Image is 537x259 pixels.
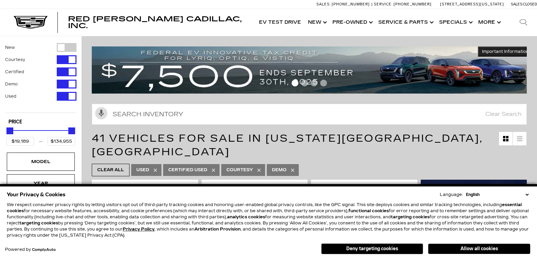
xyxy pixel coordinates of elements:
a: Pre-Owned [329,9,375,36]
a: EV Test Drive [256,9,305,36]
span: Go to slide 2 [301,80,308,86]
div: ModelModel [7,153,75,171]
button: Deny targeting cookies [321,243,423,254]
label: Used [5,93,16,100]
span: Used [136,166,149,174]
a: Service: [PHONE_NUMBER] [371,2,433,6]
div: Maximum Price [68,127,75,134]
a: Privacy Policy [123,227,155,232]
span: Go to slide 1 [292,80,298,86]
div: Powered by [5,247,56,252]
button: More [475,9,503,36]
a: Sales: [PHONE_NUMBER] [316,2,371,6]
img: Cadillac Dark Logo with Cadillac White Text [14,16,48,29]
div: Filter by Vehicle Type [5,43,76,113]
img: vrp-tax-ending-august-version [92,46,533,94]
span: [PHONE_NUMBER] [332,2,370,6]
strong: functional cookies [348,208,389,213]
a: Specials [436,9,475,36]
a: Service & Parts [375,9,436,36]
span: Go to slide 3 [311,80,317,86]
span: Closed [523,2,537,6]
span: Demo [272,166,287,174]
div: Minimum Price [6,127,13,134]
strong: targeting cookies [391,215,430,219]
span: Important Information [482,49,529,54]
span: 41 Vehicles for Sale in [US_STATE][GEOGRAPHIC_DATA], [GEOGRAPHIC_DATA] [92,132,483,158]
strong: Arbitration Provision [194,227,241,232]
svg: Click to toggle on voice search [95,107,107,119]
label: New [5,44,15,51]
div: YearYear [7,174,75,193]
span: Clear All [97,166,124,174]
span: Courtesy [226,166,253,174]
span: Red [PERSON_NAME] Cadillac, Inc. [68,15,242,30]
span: [PHONE_NUMBER] [394,2,432,6]
a: ComplyAuto [32,248,56,252]
div: Year [24,180,58,187]
label: Demo [5,81,18,87]
input: Maximum [48,137,75,146]
button: Important Information [478,46,533,57]
span: Sales: [316,2,331,6]
input: Minimum [6,137,34,146]
strong: analytics cookies [227,215,265,219]
span: Sales: [511,2,523,6]
strong: targeting cookies [19,221,58,225]
button: Allow all cookies [428,244,530,254]
p: We respect consumer privacy rights by letting visitors opt out of third-party tracking cookies an... [7,202,530,238]
span: Service: [374,2,393,6]
a: [STREET_ADDRESS][US_STATE] [440,2,504,6]
div: Model [24,158,58,165]
div: Price [6,125,75,146]
h5: Price [8,119,73,125]
span: Go to slide 4 [320,80,327,86]
div: Language: [440,193,463,197]
span: Your Privacy & Cookies [7,190,66,199]
select: Language Select [464,192,530,198]
a: Red [PERSON_NAME] Cadillac, Inc. [68,16,249,29]
label: Certified [5,68,24,75]
input: Search Inventory [92,104,527,125]
a: New [305,9,329,36]
label: Courtesy [5,56,25,63]
span: Certified Used [168,166,207,174]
